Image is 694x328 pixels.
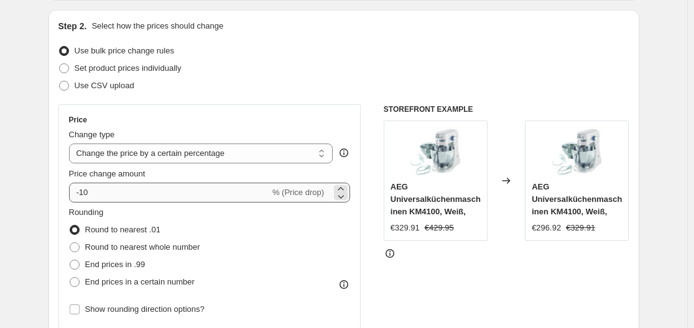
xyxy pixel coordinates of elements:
[552,127,602,177] img: 81Tw4sOqjsL_80x.jpg
[85,225,160,234] span: Round to nearest .01
[410,127,460,177] img: 81Tw4sOqjsL_80x.jpg
[85,304,205,314] span: Show rounding direction options?
[69,130,115,139] span: Change type
[69,183,270,203] input: -15
[425,222,454,234] strike: €429.95
[69,115,87,125] h3: Price
[391,182,481,216] span: AEG Universalküchenmaschinen KM4100, Weiß,
[272,188,324,197] span: % (Price drop)
[85,242,200,252] span: Round to nearest whole number
[338,147,350,159] div: help
[384,104,629,114] h6: STOREFRONT EXAMPLE
[391,222,420,234] div: €329.91
[75,46,174,55] span: Use bulk price change rules
[566,222,595,234] strike: €329.91
[91,20,223,32] p: Select how the prices should change
[69,169,146,178] span: Price change amount
[85,260,146,269] span: End prices in .99
[58,20,87,32] h2: Step 2.
[532,222,561,234] div: €296.92
[75,81,134,90] span: Use CSV upload
[532,182,622,216] span: AEG Universalküchenmaschinen KM4100, Weiß,
[69,207,104,217] span: Rounding
[75,63,182,73] span: Set product prices individually
[85,277,195,286] span: End prices in a certain number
